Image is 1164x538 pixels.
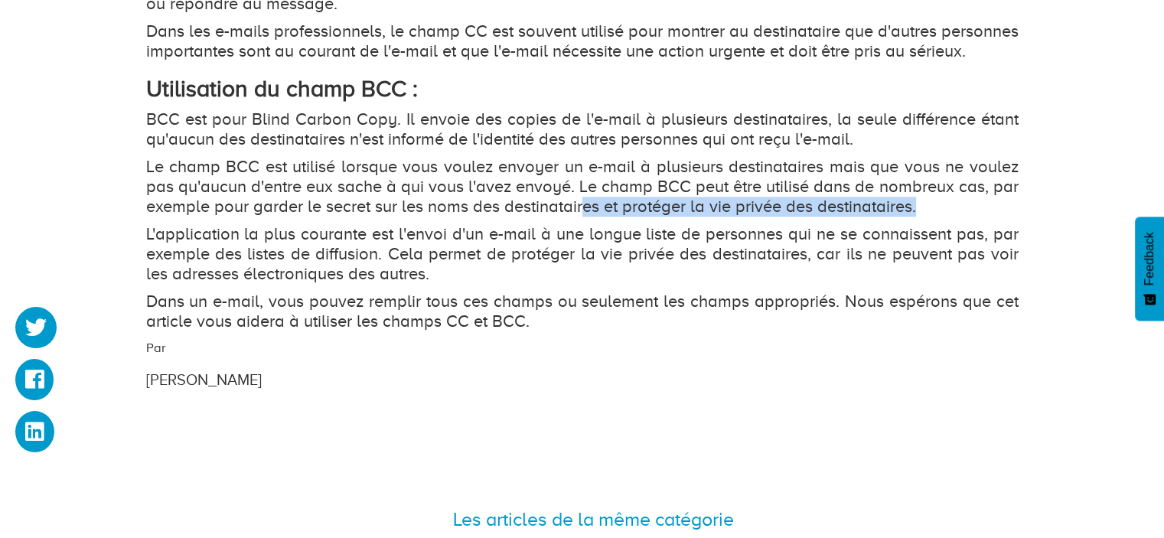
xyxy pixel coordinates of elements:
[135,339,881,391] div: Par
[146,292,1019,331] p: Dans un e-mail, vous pouvez remplir tous ces champs ou seulement les champs appropriés. Nous espé...
[146,371,869,388] h3: [PERSON_NAME]
[1143,232,1156,285] span: Feedback
[146,157,1019,217] p: Le champ BCC est utilisé lorsque vous voulez envoyer un e-mail à plusieurs destinataires mais que...
[146,21,1019,61] p: Dans les e-mails professionnels, le champ CC est souvent utilisé pour montrer au destinataire que...
[146,224,1019,284] p: L'application la plus courante est l'envoi d'un e-mail à une longue liste de personnes qui ne se ...
[158,506,1030,533] div: Les articles de la même catégorie
[146,76,418,102] strong: Utilisation du champ BCC :
[1135,217,1164,321] button: Feedback - Afficher l’enquête
[146,109,1019,149] p: BCC est pour Blind Carbon Copy. Il envoie des copies de l'e-mail à plusieurs destinataires, la se...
